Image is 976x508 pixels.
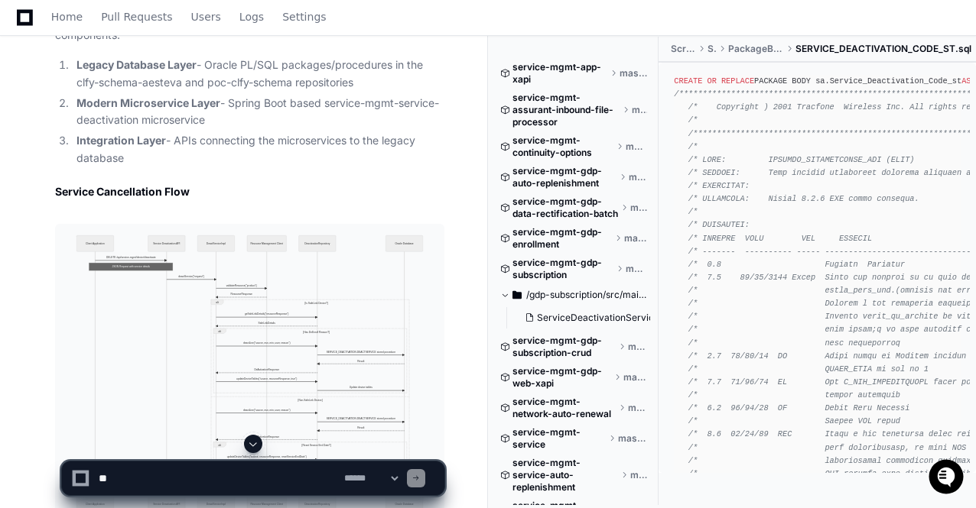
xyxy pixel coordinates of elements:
[671,43,695,55] span: Scripts
[51,12,83,21] span: Home
[152,160,185,172] span: Pylon
[708,43,716,55] span: SA
[618,432,647,445] span: master
[927,458,968,499] iframe: Open customer support
[101,12,172,21] span: Pull Requests
[512,335,616,359] span: service-mgmt-gdp-subscription-crud
[260,118,278,137] button: Start new chat
[512,257,613,281] span: service-mgmt-gdp-subscription
[282,12,326,21] span: Settings
[512,286,522,304] svg: Directory
[629,171,647,183] span: master
[52,129,200,141] div: We're offline, we'll be back soon
[728,43,783,55] span: PackageBodies
[512,61,607,86] span: service-mgmt-app-xapi
[961,76,971,86] span: AS
[500,283,647,307] button: /gdp-subscription/src/main/java/com/tracfone/gdp/subscription/service/client
[512,92,620,128] span: service-mgmt-assurant-inbound-file-processor
[76,58,197,71] strong: Legacy Database Layer
[537,312,680,324] span: ServiceDeactivationService.java
[624,232,647,244] span: master
[512,134,613,159] span: service-mgmt-continuity-options
[519,307,650,328] button: ServiceDeactivationService.java
[623,371,647,383] span: master
[191,12,221,21] span: Users
[512,396,616,420] span: service-mgmt-network-auto-renewal
[55,184,444,199] h2: Service Cancellation Flow
[76,96,220,109] strong: Modern Microservice Layer
[795,43,971,55] span: SERVICE_DEACTIVATION_CODE_ST.sql
[15,61,278,86] div: Welcome
[512,165,617,189] span: service-mgmt-gdp-auto-replenishment
[76,134,166,147] strong: Integration Layer
[15,15,46,46] img: PlayerZero
[630,202,647,214] span: master
[674,76,702,86] span: CREATE
[15,114,43,141] img: 1736555170064-99ba0984-63c1-480f-8ee9-699278ef63ed
[72,132,444,167] li: - APIs connecting the microservices to the legacy database
[628,402,647,414] span: master
[72,57,444,92] li: - Oracle PL/SQL packages/procedures in the clfy-schema-aesteva and poc-clfy-schema repositories
[52,114,251,129] div: Start new chat
[526,289,647,301] span: /gdp-subscription/src/main/java/com/tracfone/gdp/subscription/service/client
[620,67,647,79] span: master
[239,12,264,21] span: Logs
[512,365,611,390] span: service-mgmt-gdp-web-xapi
[72,95,444,130] li: - Spring Boot based service-mgmt-service-deactivation microservice
[108,160,185,172] a: Powered byPylon
[707,76,754,86] span: OR REPLACE
[632,104,647,116] span: master
[626,263,648,275] span: master
[512,426,606,451] span: service-mgmt-service
[628,341,647,353] span: master
[512,226,612,251] span: service-mgmt-gdp-enrollment
[512,196,618,220] span: service-mgmt-gdp-data-rectification-batch
[626,141,647,153] span: master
